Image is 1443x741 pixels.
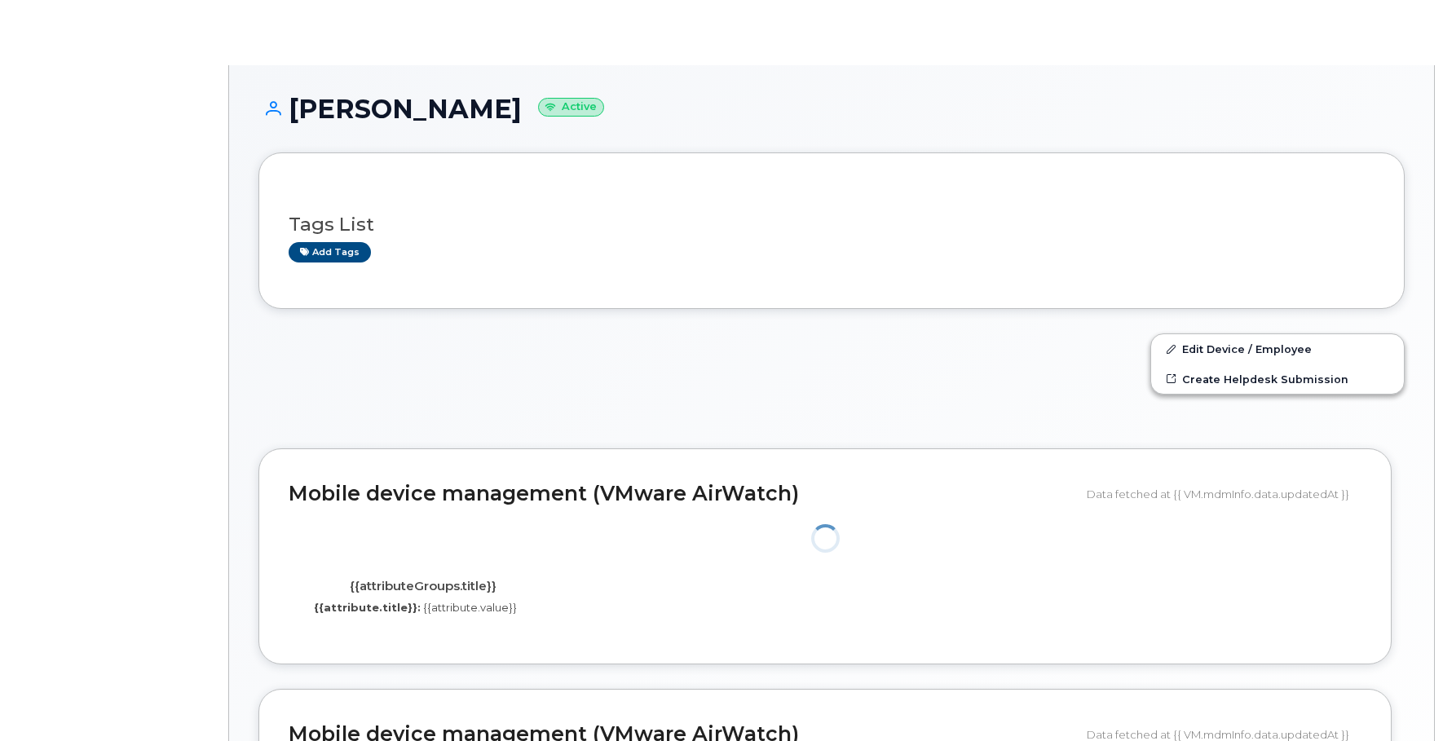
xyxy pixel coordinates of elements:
[423,601,517,614] span: {{attribute.value}}
[258,95,1405,123] h1: [PERSON_NAME]
[1151,334,1404,364] a: Edit Device / Employee
[1151,364,1404,394] a: Create Helpdesk Submission
[289,242,371,262] a: Add tags
[301,580,545,593] h4: {{attributeGroups.title}}
[538,98,604,117] small: Active
[314,600,421,615] label: {{attribute.title}}:
[289,483,1075,505] h2: Mobile device management (VMware AirWatch)
[1087,479,1361,509] div: Data fetched at {{ VM.mdmInfo.data.updatedAt }}
[289,214,1375,235] h3: Tags List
